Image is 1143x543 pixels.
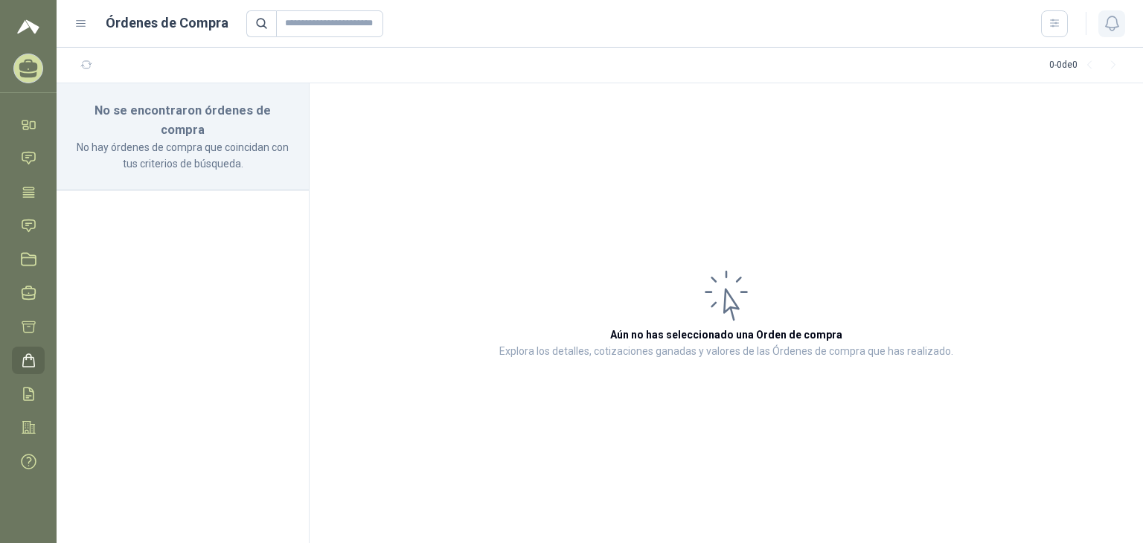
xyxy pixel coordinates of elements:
[499,343,953,361] p: Explora los detalles, cotizaciones ganadas y valores de las Órdenes de compra que has realizado.
[74,139,291,172] p: No hay órdenes de compra que coincidan con tus criterios de búsqueda.
[74,101,291,139] h3: No se encontraron órdenes de compra
[106,13,228,33] h1: Órdenes de Compra
[610,327,842,343] h3: Aún no has seleccionado una Orden de compra
[17,18,39,36] img: Logo peakr
[1049,54,1125,77] div: 0 - 0 de 0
